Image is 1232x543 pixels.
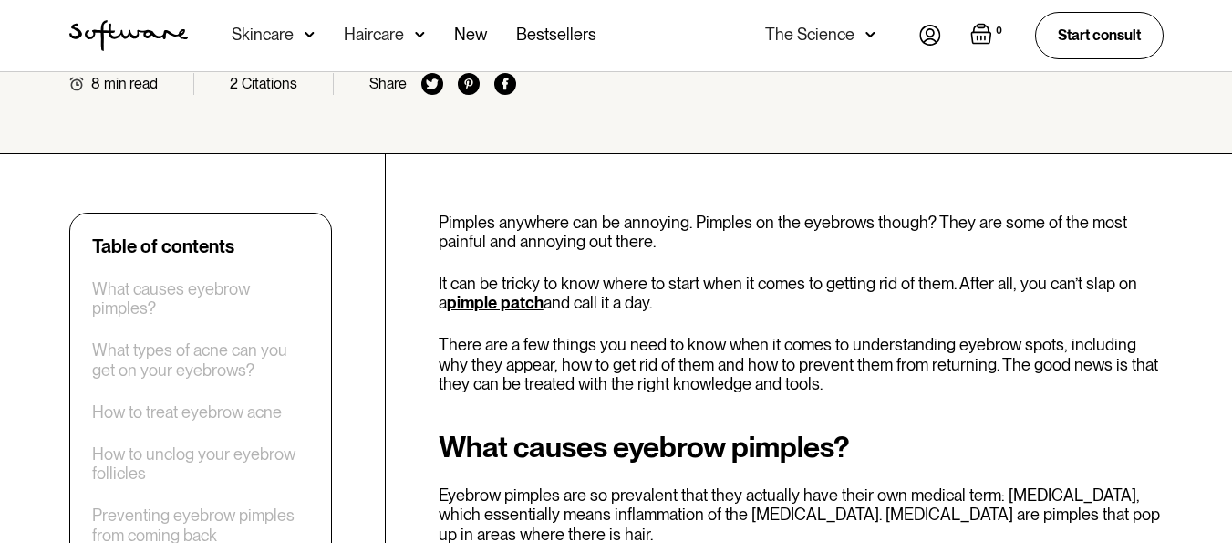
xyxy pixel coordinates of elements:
[69,20,188,51] a: home
[458,73,480,95] img: pinterest icon
[91,75,100,92] div: 8
[230,75,238,92] div: 2
[92,340,309,380] a: What types of acne can you get on your eyebrows?
[242,75,297,92] div: Citations
[439,213,1164,252] p: Pimples anywhere can be annoying. Pimples on the eyebrows though? They are some of the most painf...
[865,26,875,44] img: arrow down
[369,75,407,92] div: Share
[992,23,1006,39] div: 0
[92,279,309,318] a: What causes eyebrow pimples?
[439,431,1164,464] h2: What causes eyebrow pimples?
[92,235,234,257] div: Table of contents
[305,26,315,44] img: arrow down
[421,73,443,95] img: twitter icon
[92,444,309,484] a: How to unclog your eyebrow follicles
[232,26,294,44] div: Skincare
[447,293,544,312] a: pimple patch
[1035,12,1164,58] a: Start consult
[415,26,425,44] img: arrow down
[970,23,1006,48] a: Open empty cart
[494,73,516,95] img: facebook icon
[344,26,404,44] div: Haircare
[92,402,282,423] a: How to treat eyebrow acne
[439,274,1164,313] p: It can be tricky to know where to start when it comes to getting rid of them. After all, you can’...
[104,75,158,92] div: min read
[765,26,854,44] div: The Science
[69,20,188,51] img: Software Logo
[439,335,1164,394] p: There are a few things you need to know when it comes to understanding eyebrow spots, including w...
